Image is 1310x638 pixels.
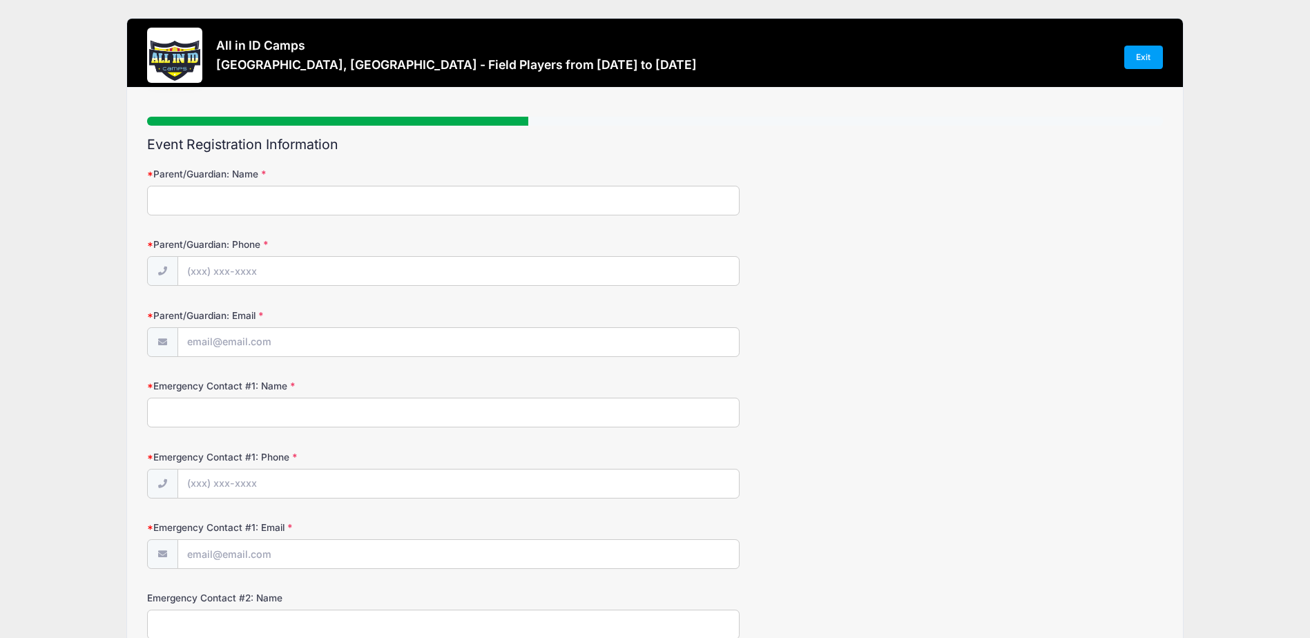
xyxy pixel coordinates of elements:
input: email@email.com [177,539,740,569]
h2: Event Registration Information [147,137,1162,153]
input: (xxx) xxx-xxxx [177,469,740,499]
input: (xxx) xxx-xxxx [177,256,740,286]
label: Emergency Contact #1: Name [147,379,485,393]
label: Parent/Guardian: Email [147,309,485,322]
label: Parent/Guardian: Phone [147,238,485,251]
h3: All in ID Camps [216,38,697,52]
label: Emergency Contact #1: Email [147,521,485,534]
label: Emergency Contact #2: Name [147,591,485,605]
label: Emergency Contact #1: Phone [147,450,485,464]
h3: [GEOGRAPHIC_DATA], [GEOGRAPHIC_DATA] - Field Players from [DATE] to [DATE] [216,57,697,72]
label: Parent/Guardian: Name [147,167,485,181]
a: Exit [1124,46,1163,69]
input: email@email.com [177,327,740,357]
